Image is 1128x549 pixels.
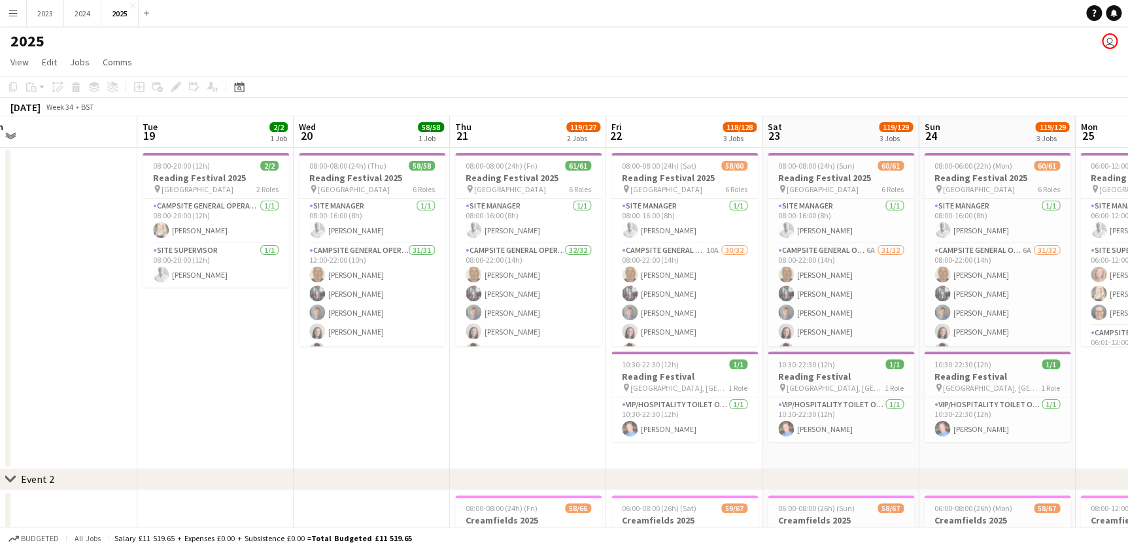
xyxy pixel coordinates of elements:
button: 2025 [101,1,139,26]
button: 2024 [64,1,101,26]
span: All jobs [72,533,103,543]
a: Comms [97,54,137,71]
span: Budgeted [21,534,59,543]
span: Edit [42,56,57,68]
a: Edit [37,54,62,71]
span: Jobs [70,56,90,68]
div: BST [81,102,94,112]
h1: 2025 [10,31,44,51]
a: Jobs [65,54,95,71]
span: Week 34 [43,102,76,112]
span: View [10,56,29,68]
div: [DATE] [10,101,41,114]
app-user-avatar: Chris hessey [1102,33,1118,49]
button: Budgeted [7,531,61,546]
div: Event 2 [21,473,54,486]
span: Comms [103,56,132,68]
a: View [5,54,34,71]
button: 2023 [27,1,64,26]
div: Salary £11 519.65 + Expenses £0.00 + Subsistence £0.00 = [114,533,412,543]
span: Total Budgeted £11 519.65 [311,533,412,543]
